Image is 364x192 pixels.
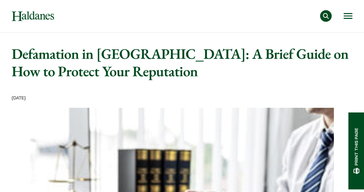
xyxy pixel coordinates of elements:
img: Logo of Haldanes [12,11,54,21]
button: Open menu [344,13,352,19]
h1: Defamation in [GEOGRAPHIC_DATA]: A Brief Guide on How to Protect Your Reputation [12,45,352,80]
button: Search [320,10,332,22]
time: [DATE] [12,95,26,101]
